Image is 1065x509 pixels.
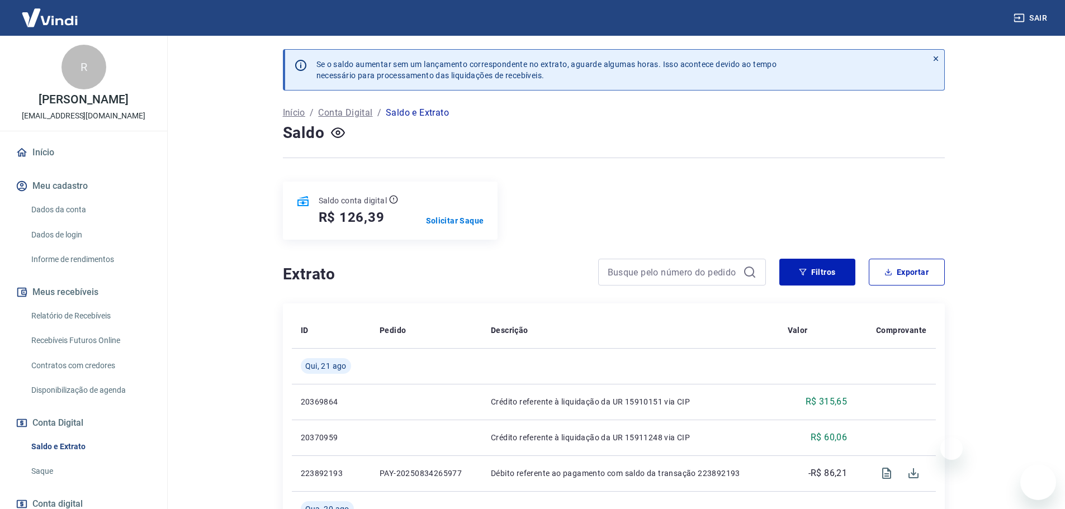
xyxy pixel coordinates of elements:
iframe: Fechar mensagem [940,437,963,460]
p: Débito referente ao pagamento com saldo da transação 223892193 [491,468,770,479]
a: Recebíveis Futuros Online [27,329,154,352]
a: Saque [27,460,154,483]
p: / [310,106,314,120]
button: Sair [1011,8,1052,28]
h4: Extrato [283,263,585,286]
p: -R$ 86,21 [808,467,848,480]
a: Relatório de Recebíveis [27,305,154,327]
input: Busque pelo número do pedido [608,264,739,280]
a: Início [13,140,154,165]
p: Pedido [380,325,406,336]
a: Início [283,106,305,120]
a: Solicitar Saque [426,215,484,226]
a: Dados de login [27,223,154,246]
a: Informe de rendimentos [27,248,154,271]
p: Crédito referente à liquidação da UR 15910151 via CIP [491,396,770,407]
span: Visualizar [873,460,900,487]
span: Download [900,460,927,487]
a: Dados da conta [27,198,154,221]
p: 20369864 [301,396,362,407]
h5: R$ 126,39 [319,208,385,226]
a: Saldo e Extrato [27,435,154,458]
p: Comprovante [876,325,926,336]
img: Vindi [13,1,86,35]
button: Exportar [869,259,945,286]
button: Filtros [779,259,855,286]
div: R [61,45,106,89]
p: 223892193 [301,468,362,479]
span: Qui, 21 ago [305,360,347,372]
p: ID [301,325,309,336]
a: Contratos com credores [27,354,154,377]
p: Se o saldo aumentar sem um lançamento correspondente no extrato, aguarde algumas horas. Isso acon... [316,59,777,81]
a: Conta Digital [318,106,372,120]
button: Conta Digital [13,411,154,435]
a: Disponibilização de agenda [27,379,154,402]
p: 20370959 [301,432,362,443]
p: Crédito referente à liquidação da UR 15911248 via CIP [491,432,770,443]
iframe: Botão para abrir a janela de mensagens [1020,464,1056,500]
button: Meus recebíveis [13,280,154,305]
p: / [377,106,381,120]
p: Saldo conta digital [319,195,387,206]
p: [EMAIL_ADDRESS][DOMAIN_NAME] [22,110,145,122]
p: Saldo e Extrato [386,106,449,120]
h4: Saldo [283,122,325,144]
p: R$ 60,06 [811,431,847,444]
p: [PERSON_NAME] [39,94,128,106]
p: Descrição [491,325,528,336]
button: Meu cadastro [13,174,154,198]
p: PAY-20250834265977 [380,468,473,479]
p: R$ 315,65 [806,395,848,408]
p: Valor [788,325,808,336]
